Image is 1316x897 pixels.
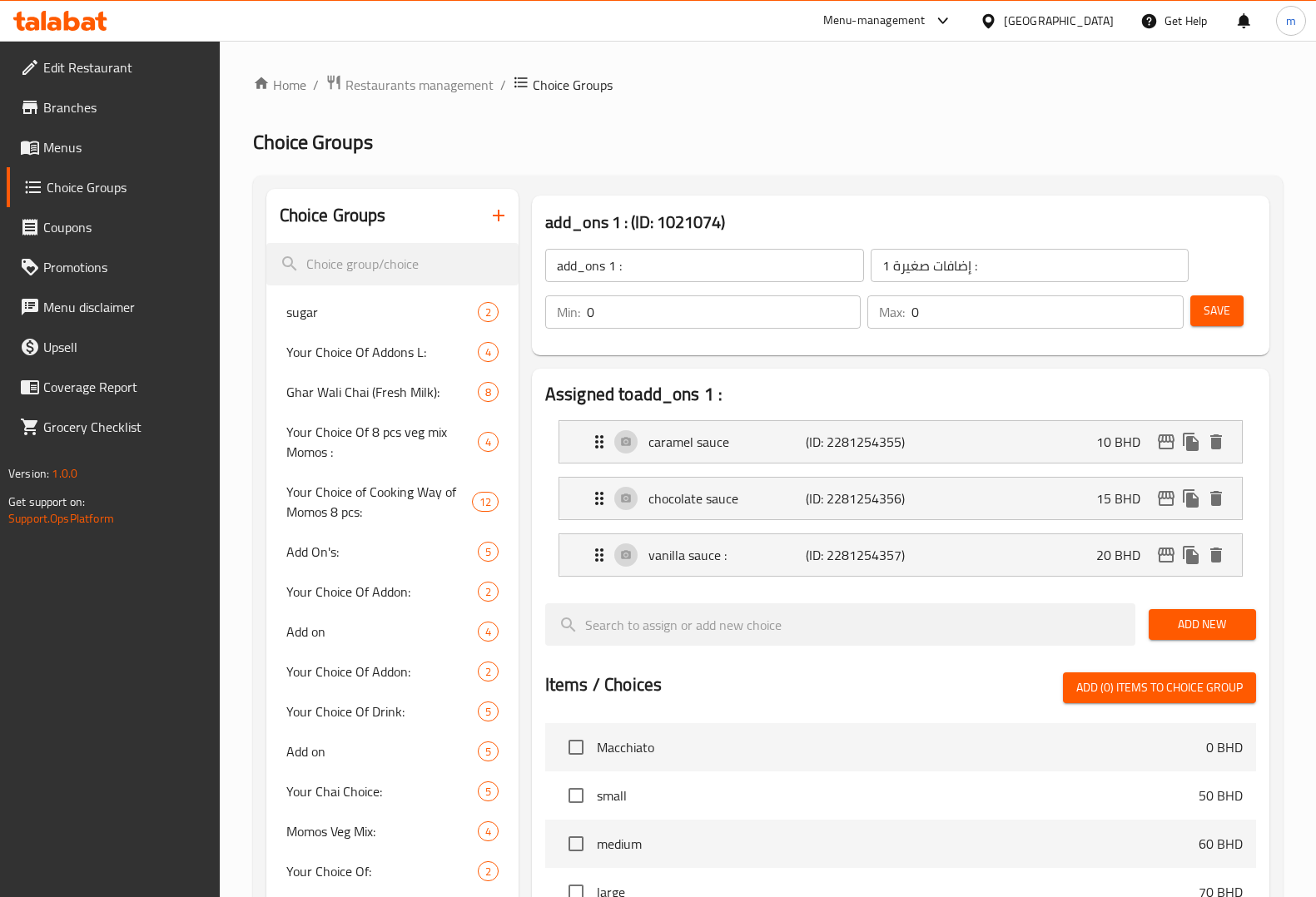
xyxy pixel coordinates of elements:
span: Coverage Report [43,377,206,397]
p: 20 BHD [1096,545,1154,565]
span: medium [597,834,1199,854]
div: Your Choice of Cooking Way of Momos 8 pcs:12 [266,472,519,532]
button: duplicate [1179,543,1204,567]
a: Support.OpsPlatform [8,508,114,529]
span: Save [1204,300,1230,321]
span: 4 [479,434,498,450]
div: Your Chai Choice:5 [266,771,519,811]
h2: Choice Groups [280,203,386,228]
button: edit [1154,486,1179,511]
div: Your Choice Of Addons L:4 [266,332,519,372]
span: Select choice [559,730,593,765]
h2: Assigned to add_ons 1 : [545,382,1256,407]
button: delete [1204,429,1229,454]
h3: add_ons 1 : (ID: 1021074) [545,209,1256,235]
span: Grocery Checklist [43,417,206,437]
div: Choices [478,741,499,761]
span: 5 [479,704,498,720]
span: Your Choice Of Drink: [286,701,478,721]
button: edit [1154,429,1179,454]
span: Edit Restaurant [43,57,206,77]
div: Momos Veg Mix:4 [266,811,519,851]
span: 5 [479,784,498,800]
span: sugar [286,302,478,322]
span: Promotions [43,257,206,277]
input: search [545,603,1135,646]
div: Choices [472,492,499,512]
button: duplicate [1179,429,1204,454]
div: Choices [478,821,499,841]
div: Choices [478,622,499,642]
div: Your Choice Of Addon:2 [266,652,519,691]
a: Menu disclaimer [7,287,220,327]
div: Your Choice Of Drink:5 [266,691,519,731]
a: Branches [7,87,220,127]
span: 5 [479,544,498,560]
button: delete [1204,486,1229,511]
span: 2 [479,305,498,320]
div: sugar2 [266,292,519,332]
span: 4 [479,344,498,360]
button: delete [1204,543,1229,567]
p: 10 BHD [1096,432,1154,452]
span: Add on [286,622,478,642]
span: 12 [473,494,498,510]
p: 50 BHD [1199,785,1243,805]
li: Expand [545,470,1256,527]
div: Add On's:5 [266,532,519,572]
span: Your Chai Choice: [286,781,478,801]
a: Edit Restaurant [7,47,220,87]
span: 4 [479,824,498,840]
span: Menus [43,137,206,157]
div: Your Choice Of 8 pcs veg mix Momos :4 [266,412,519,472]
div: Choices [478,342,499,362]
p: 15 BHD [1096,488,1154,508]
span: Your Choice of Cooking Way of Momos 8 pcs: [286,482,472,522]
div: Expand [559,534,1242,576]
span: Macchiato [597,737,1206,757]
div: Your Choice Of Addon:2 [266,572,519,612]
a: Home [253,75,306,95]
div: Choices [478,432,499,452]
span: 2 [479,864,498,880]
p: (ID: 2281254356) [806,488,911,508]
div: Choices [478,302,499,322]
span: Your Choice Of: [286,861,478,881]
div: [GEOGRAPHIC_DATA] [1004,12,1114,30]
nav: breadcrumb [253,74,1283,96]
p: vanilla sauce : [648,545,806,565]
button: edit [1154,543,1179,567]
span: 5 [479,744,498,760]
p: (ID: 2281254355) [806,432,911,452]
div: Choices [478,582,499,602]
a: Promotions [7,247,220,287]
span: 4 [479,624,498,640]
div: Choices [478,542,499,562]
p: chocolate sauce [648,488,806,508]
a: Upsell [7,327,220,367]
div: Expand [559,421,1242,463]
span: Add On's: [286,542,478,562]
span: Get support on: [8,491,85,513]
input: search [266,243,519,285]
span: Coupons [43,217,206,237]
a: Coupons [7,207,220,247]
div: Choices [478,382,499,402]
p: 0 BHD [1206,737,1243,757]
p: 60 BHD [1199,834,1243,854]
a: Choice Groups [7,167,220,207]
span: Add (0) items to choice group [1076,677,1243,698]
span: Select choice [559,778,593,813]
span: Choice Groups [47,177,206,197]
div: Choices [478,781,499,801]
p: Min: [557,302,580,322]
button: duplicate [1179,486,1204,511]
li: Expand [545,414,1256,470]
span: Restaurants management [345,75,494,95]
span: Add New [1162,614,1243,635]
span: 2 [479,664,498,680]
p: (ID: 2281254357) [806,545,911,565]
span: Menu disclaimer [43,297,206,317]
span: Your Choice Of 8 pcs veg mix Momos : [286,422,478,462]
span: Your Choice Of Addon: [286,662,478,681]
